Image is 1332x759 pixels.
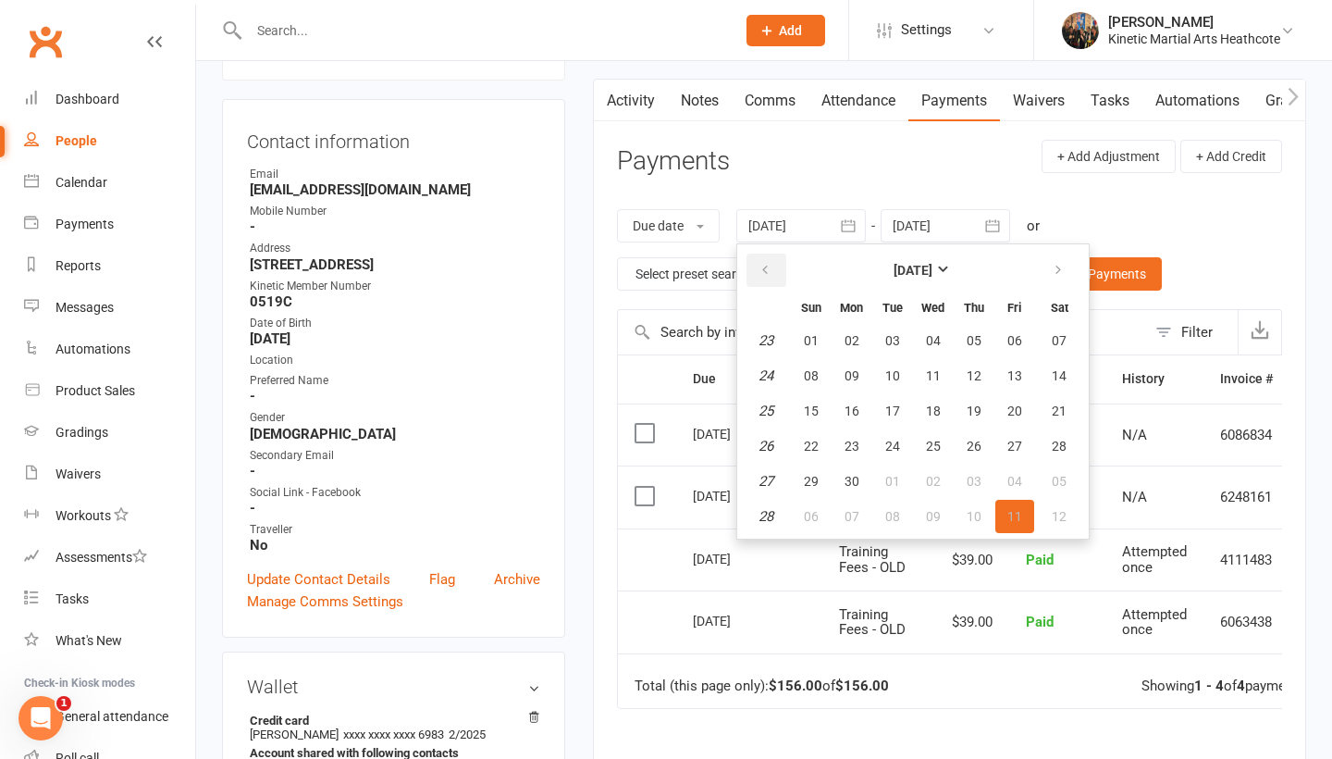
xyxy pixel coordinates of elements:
[845,404,859,418] span: 16
[926,368,941,383] span: 11
[1042,140,1176,173] button: + Add Adjustment
[56,696,71,711] span: 1
[885,333,900,348] span: 03
[914,394,953,428] button: 18
[1036,359,1083,392] button: 14
[1142,80,1252,122] a: Automations
[343,728,444,741] span: xxxx xxxx xxxx 6983
[1237,678,1245,694] strong: 4
[804,509,819,524] span: 06
[1026,552,1054,568] span: Paid
[429,568,455,591] a: Flag
[1052,439,1067,454] span: 28
[832,500,871,533] button: 07
[1108,14,1280,31] div: [PERSON_NAME]
[1078,80,1142,122] a: Tasks
[832,465,871,498] button: 30
[921,301,944,315] small: Wednesday
[693,481,778,510] div: [DATE]
[250,203,540,220] div: Mobile Number
[55,383,135,398] div: Product Sales
[1146,310,1238,355] button: Filter
[885,368,900,383] span: 10
[758,403,773,419] em: 25
[995,394,1034,428] button: 20
[885,474,900,489] span: 01
[804,333,819,348] span: 01
[250,278,540,295] div: Kinetic Member Number
[24,287,195,329] a: Messages
[250,500,540,516] strong: -
[926,474,941,489] span: 02
[955,500,993,533] button: 10
[24,696,195,738] a: General attendance kiosk mode
[250,293,540,310] strong: 0519C
[617,147,730,176] h3: Payments
[494,568,540,591] a: Archive
[873,500,912,533] button: 08
[55,92,119,106] div: Dashboard
[1181,321,1213,343] div: Filter
[792,324,831,357] button: 01
[24,537,195,579] a: Assessments
[247,591,403,613] a: Manage Comms Settings
[995,500,1034,533] button: 11
[1203,466,1289,529] td: 6248161
[926,439,941,454] span: 25
[792,429,831,463] button: 22
[955,394,993,428] button: 19
[758,367,773,384] em: 24
[55,550,147,565] div: Assessments
[55,217,114,231] div: Payments
[845,368,859,383] span: 09
[804,368,819,383] span: 08
[250,330,540,347] strong: [DATE]
[247,124,540,152] h3: Contact information
[967,509,981,524] span: 10
[1036,429,1083,463] button: 28
[1031,257,1162,291] a: Family Payments
[1180,140,1282,173] button: + Add Credit
[1052,474,1067,489] span: 05
[930,529,1009,591] td: $39.00
[1194,678,1224,694] strong: 1 - 4
[995,324,1034,357] button: 06
[967,368,981,383] span: 12
[618,310,1146,355] input: Search by invoice number
[955,429,993,463] button: 26
[1027,215,1040,237] div: or
[1052,368,1067,383] span: 14
[1122,427,1147,443] span: N/A
[804,474,819,489] span: 29
[250,240,540,257] div: Address
[1105,355,1203,403] th: History
[55,633,122,648] div: What's New
[914,465,953,498] button: 02
[1036,465,1083,498] button: 05
[885,404,900,418] span: 17
[832,394,871,428] button: 16
[250,484,540,502] div: Social Link - Facebook
[1141,678,1305,694] div: Showing of payments
[1203,591,1289,653] td: 6063438
[693,544,778,573] div: [DATE]
[908,80,1000,122] a: Payments
[792,500,831,533] button: 06
[250,315,540,332] div: Date of Birth
[55,175,107,190] div: Calendar
[22,19,68,65] a: Clubworx
[845,474,859,489] span: 30
[901,9,952,51] span: Settings
[1026,614,1054,630] span: Paid
[832,359,871,392] button: 09
[55,709,168,724] div: General attendance
[885,509,900,524] span: 08
[55,591,89,606] div: Tasks
[769,678,822,694] strong: $156.00
[873,429,912,463] button: 24
[24,120,195,162] a: People
[250,352,540,369] div: Location
[250,388,540,404] strong: -
[873,465,912,498] button: 01
[964,301,984,315] small: Thursday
